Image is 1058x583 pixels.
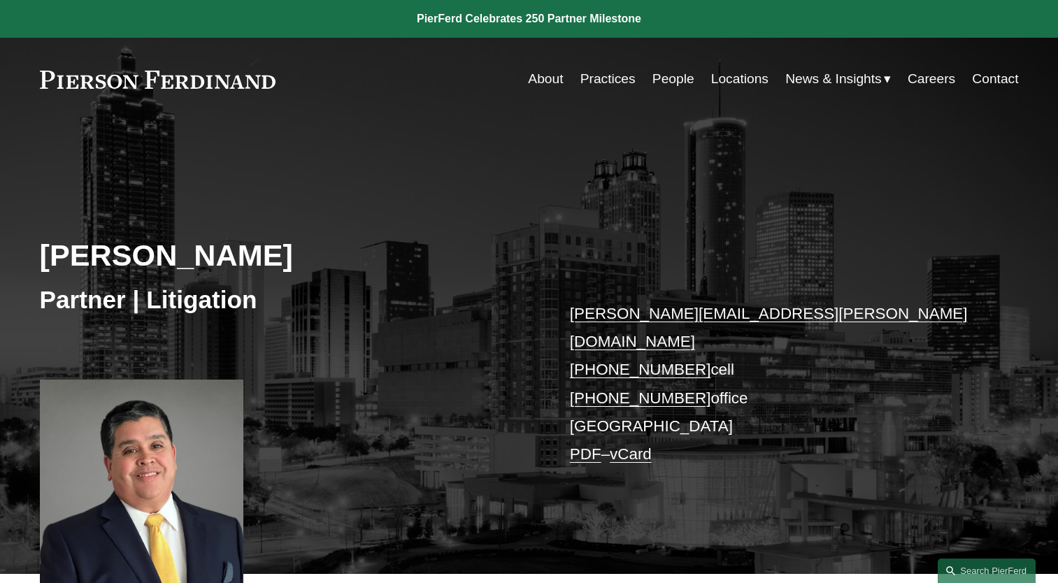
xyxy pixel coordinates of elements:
a: Search this site [938,559,1036,583]
a: Contact [972,66,1018,92]
a: PDF [570,445,601,463]
a: [PHONE_NUMBER] [570,389,711,407]
h3: Partner | Litigation [40,285,529,315]
span: News & Insights [785,67,882,92]
a: [PHONE_NUMBER] [570,361,711,378]
a: vCard [610,445,652,463]
h2: [PERSON_NAME] [40,237,529,273]
a: About [528,66,563,92]
a: Locations [711,66,769,92]
a: Careers [908,66,955,92]
p: cell office [GEOGRAPHIC_DATA] – [570,300,978,469]
a: Practices [580,66,636,92]
a: folder dropdown [785,66,891,92]
a: [PERSON_NAME][EMAIL_ADDRESS][PERSON_NAME][DOMAIN_NAME] [570,305,968,350]
a: People [652,66,694,92]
